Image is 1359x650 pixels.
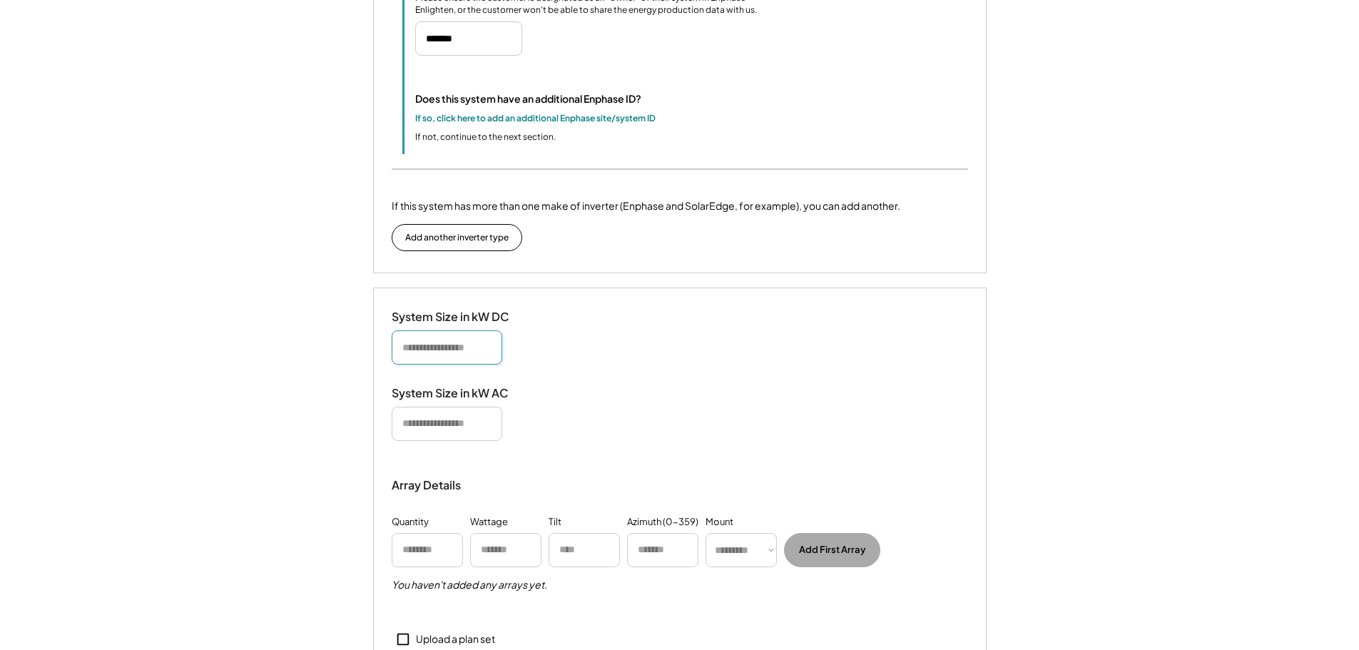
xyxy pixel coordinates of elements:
div: If not, continue to the next section. [415,131,556,143]
div: Mount [706,515,733,529]
button: Add First Array [784,533,880,567]
button: Add another inverter type [392,224,522,251]
div: Quantity [392,515,429,529]
div: If so, click here to add an additional Enphase site/system ID [415,112,656,125]
div: If this system has more than one make of inverter (Enphase and SolarEdge, for example), you can a... [392,198,900,213]
div: Wattage [470,515,508,529]
div: Does this system have an additional Enphase ID? [415,91,641,106]
h5: You haven't added any arrays yet. [392,578,547,592]
div: System Size in kW DC [392,310,534,325]
div: Array Details [392,477,463,494]
div: Azimuth (0-359) [627,515,698,529]
div: Upload a plan set [416,632,495,646]
div: System Size in kW AC [392,386,534,401]
div: Tilt [549,515,561,529]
